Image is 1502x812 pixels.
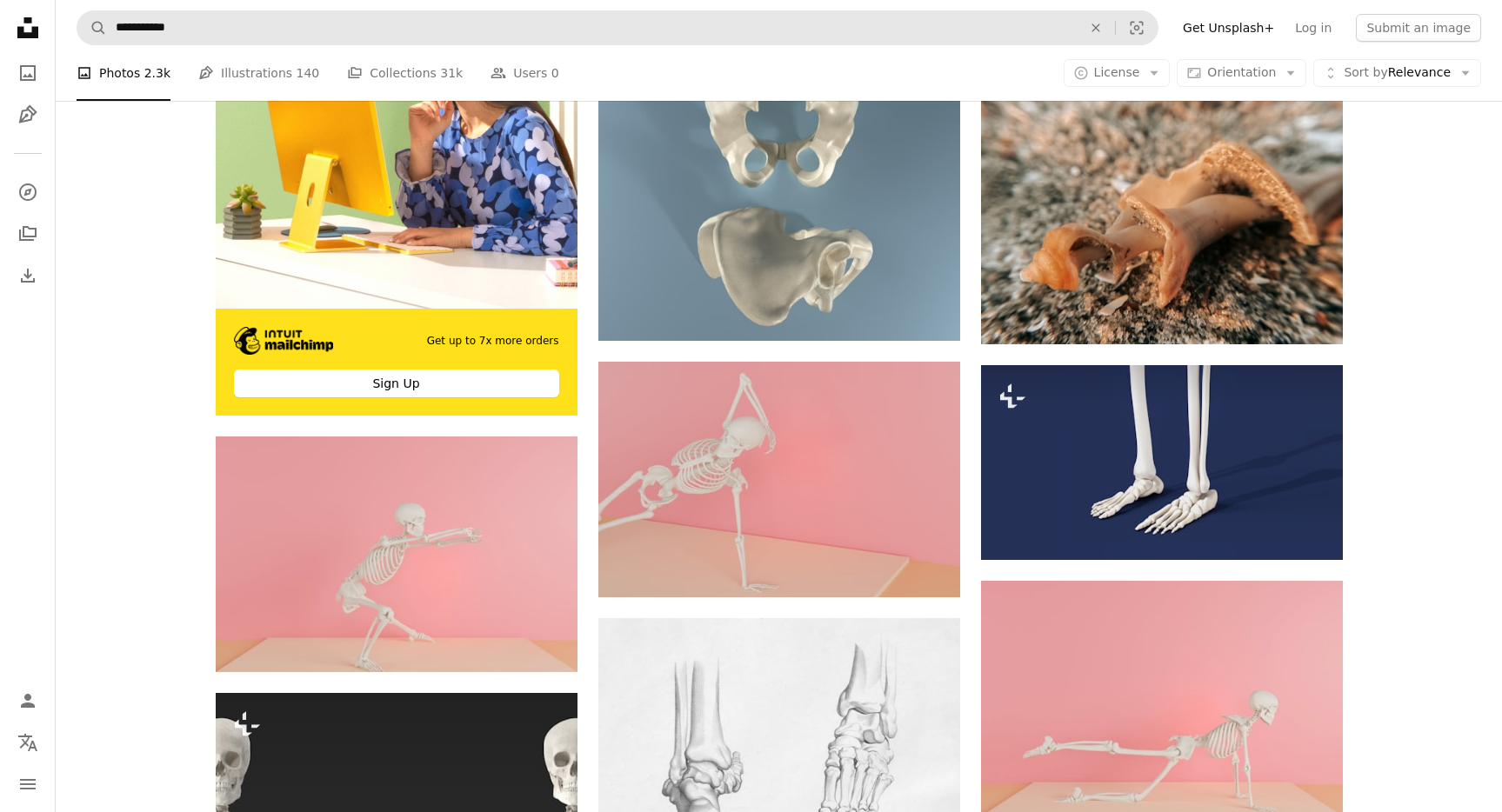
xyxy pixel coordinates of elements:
[10,97,45,132] a: Illustrations
[981,454,1343,469] a: A model of a human foot and leg bones
[10,216,45,251] a: Collections
[1177,59,1306,87] button: Orientation
[10,10,45,49] a: Home — Unsplash
[1064,59,1171,87] button: License
[427,334,559,349] span: Get up to 7x more orders
[981,690,1343,706] a: a skeleton laying on its back on a pink surface
[598,91,960,107] a: A 3D image of the bones of a human
[216,436,577,672] img: a skeleton is standing on one leg and pointing at something
[1344,64,1451,82] span: Relevance
[1285,14,1342,42] a: Log in
[440,63,463,83] span: 31k
[981,365,1343,561] img: A model of a human foot and leg bones
[10,683,45,718] a: Log in / Sign up
[598,471,960,487] a: a skeleton is standing on its hind legs
[198,45,319,101] a: Illustrations 140
[1313,59,1481,87] button: Sort byRelevance
[297,63,320,83] span: 140
[1077,11,1115,44] button: Clear
[234,327,334,355] img: file-1690386555781-336d1949dad1image
[1116,11,1158,44] button: Visual search
[10,56,45,90] a: Photos
[234,369,559,397] div: Sign Up
[77,10,1158,45] form: Find visuals sitewide
[1356,14,1481,42] button: Submit an image
[10,767,45,802] button: Menu
[551,63,559,83] span: 0
[1207,65,1276,79] span: Orientation
[10,258,45,293] a: Download History
[347,45,463,101] a: Collections 31k
[981,73,1343,344] img: a close up of a piece of food on the ground
[491,45,559,101] a: Users 0
[1094,65,1140,79] span: License
[981,200,1343,216] a: a close up of a piece of food on the ground
[77,11,107,44] button: Search Unsplash
[216,546,577,562] a: a skeleton is standing on one leg and pointing at something
[10,175,45,210] a: Explore
[1172,14,1285,42] a: Get Unsplash+
[1344,65,1387,79] span: Sort by
[598,362,960,597] img: a skeleton is standing on its hind legs
[10,725,45,760] button: Language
